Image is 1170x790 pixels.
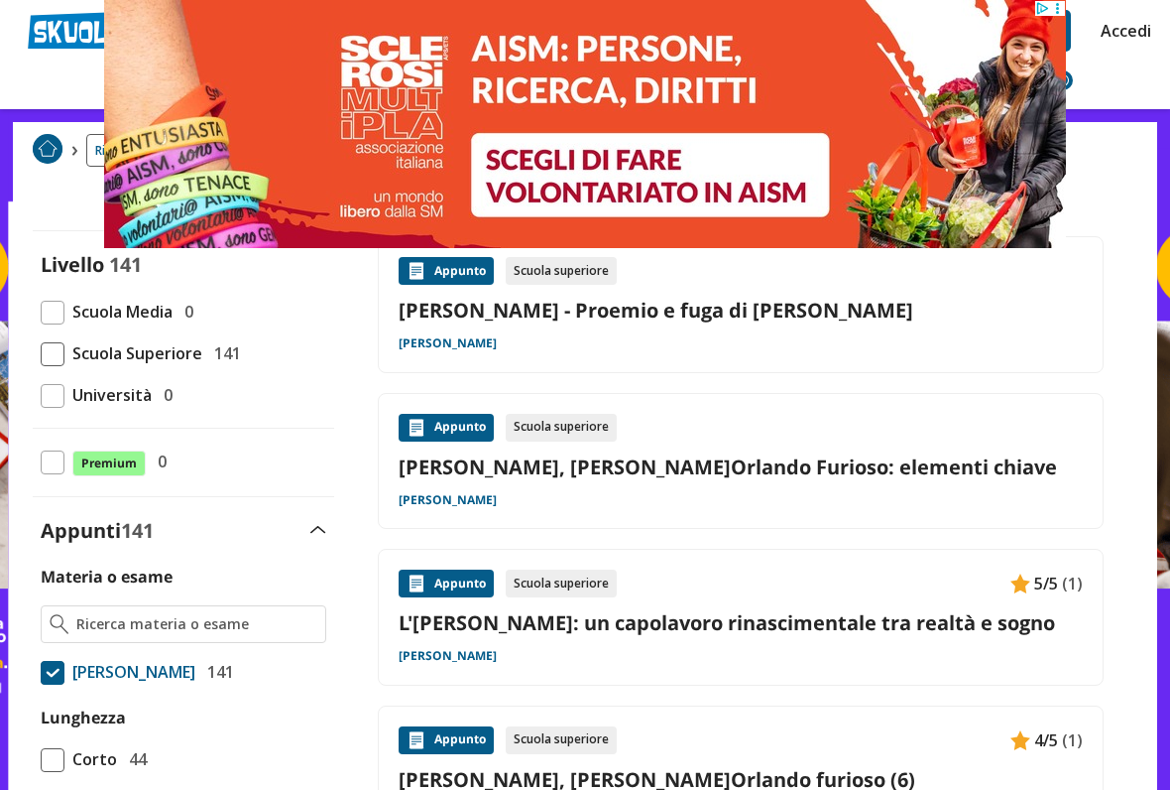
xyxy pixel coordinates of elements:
span: 141 [109,251,142,278]
label: Livello [41,251,104,278]
span: 5/5 [1034,571,1058,596]
img: Appunti contenuto [407,418,426,438]
span: Scuola Superiore [64,340,202,366]
span: (1) [1062,727,1083,753]
a: L'[PERSON_NAME]: un capolavoro rinascimentale tra realtà e sogno [399,609,1083,636]
div: Scuola superiore [506,257,617,285]
span: 0 [150,449,167,474]
div: Appunto [399,570,494,597]
label: Materia o esame [41,566,173,588]
span: 141 [199,659,234,685]
img: Ricerca materia o esame [50,614,68,634]
label: Appunti [41,517,154,544]
span: 0 [176,299,193,325]
span: 141 [121,517,154,544]
div: Scuola superiore [506,726,617,754]
img: Apri e chiudi sezione [310,526,326,534]
img: Appunti contenuto [1010,730,1030,750]
img: Appunti contenuto [1010,574,1030,593]
a: [PERSON_NAME], [PERSON_NAME]Orlando Furioso: elementi chiave [399,454,1083,480]
span: Corto [64,746,117,772]
div: Scuola superiore [506,570,617,597]
a: Accedi [1101,10,1142,52]
span: 44 [121,746,147,772]
a: Ricerca [86,134,145,167]
a: [PERSON_NAME] [399,335,497,351]
span: Università [64,382,152,408]
div: Scuola superiore [506,414,617,442]
a: [PERSON_NAME] - Proemio e fuga di [PERSON_NAME] [399,297,1083,324]
span: 4/5 [1034,727,1058,753]
div: Appunto [399,257,494,285]
span: (1) [1062,571,1083,596]
input: Ricerca materia o esame [76,614,317,634]
a: [PERSON_NAME] [399,492,497,508]
img: Home [33,134,62,164]
div: Appunto [399,414,494,442]
span: 0 [156,382,173,408]
label: Lunghezza [41,707,126,728]
img: Appunti contenuto [407,574,426,593]
span: [PERSON_NAME] [64,659,195,685]
div: Appunto [399,726,494,754]
div: Rimuovi tutti i filtri [33,210,334,226]
img: Appunti contenuto [407,730,426,750]
a: [PERSON_NAME] [399,648,497,664]
span: 141 [206,340,241,366]
span: Scuola Media [64,299,173,325]
a: Home [33,134,62,167]
span: Premium [72,451,146,476]
img: Appunti contenuto [407,261,426,281]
